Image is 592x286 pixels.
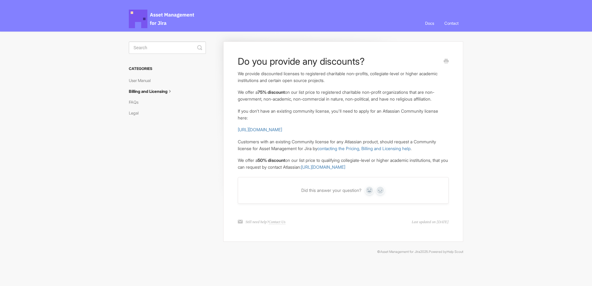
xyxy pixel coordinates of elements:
[447,250,463,254] a: Help Scout
[238,89,449,102] p: We offer a on our list price to registered charitable non-profit organizations that are non-gover...
[129,76,155,85] a: User Manual
[429,250,463,254] span: Powered by
[317,146,411,151] a: contacting the Pricing, Billing and Licensing help
[129,249,463,255] p: © 2025.
[246,219,285,225] p: Still need help?
[269,220,285,224] a: Contact Us
[238,56,439,67] h1: Do you provide any discounts?
[129,63,206,74] h3: Categories
[238,127,282,132] a: [URL][DOMAIN_NAME]
[238,70,449,84] p: We provide discounted licenses to registered charitable non-profits, collegiate-level or higher a...
[129,108,143,118] a: Legal
[380,250,420,254] a: Asset Management for Jira
[238,157,449,170] p: We offer a on our list price to qualifying collegiate-level or higher academic institutions, that...
[301,164,345,170] a: [URL][DOMAIN_NAME]
[129,86,178,96] a: Billing and Licensing
[301,188,361,193] span: Did this answer your question?
[238,138,449,152] p: Customers with an existing Community license for any Atlassian product, should request a Communit...
[129,41,206,54] input: Search
[444,58,449,65] a: Print this Article
[420,15,439,32] a: Docs
[440,15,463,32] a: Contact
[258,158,285,163] strong: 50% discount
[258,89,285,95] strong: 75% discount
[129,97,143,107] a: FAQs
[412,219,449,225] time: Last updated on [DATE]
[238,108,449,121] p: If you don't have an existing community license, you'll need to apply for an Atlassian Community ...
[129,10,195,28] span: Asset Management for Jira Docs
